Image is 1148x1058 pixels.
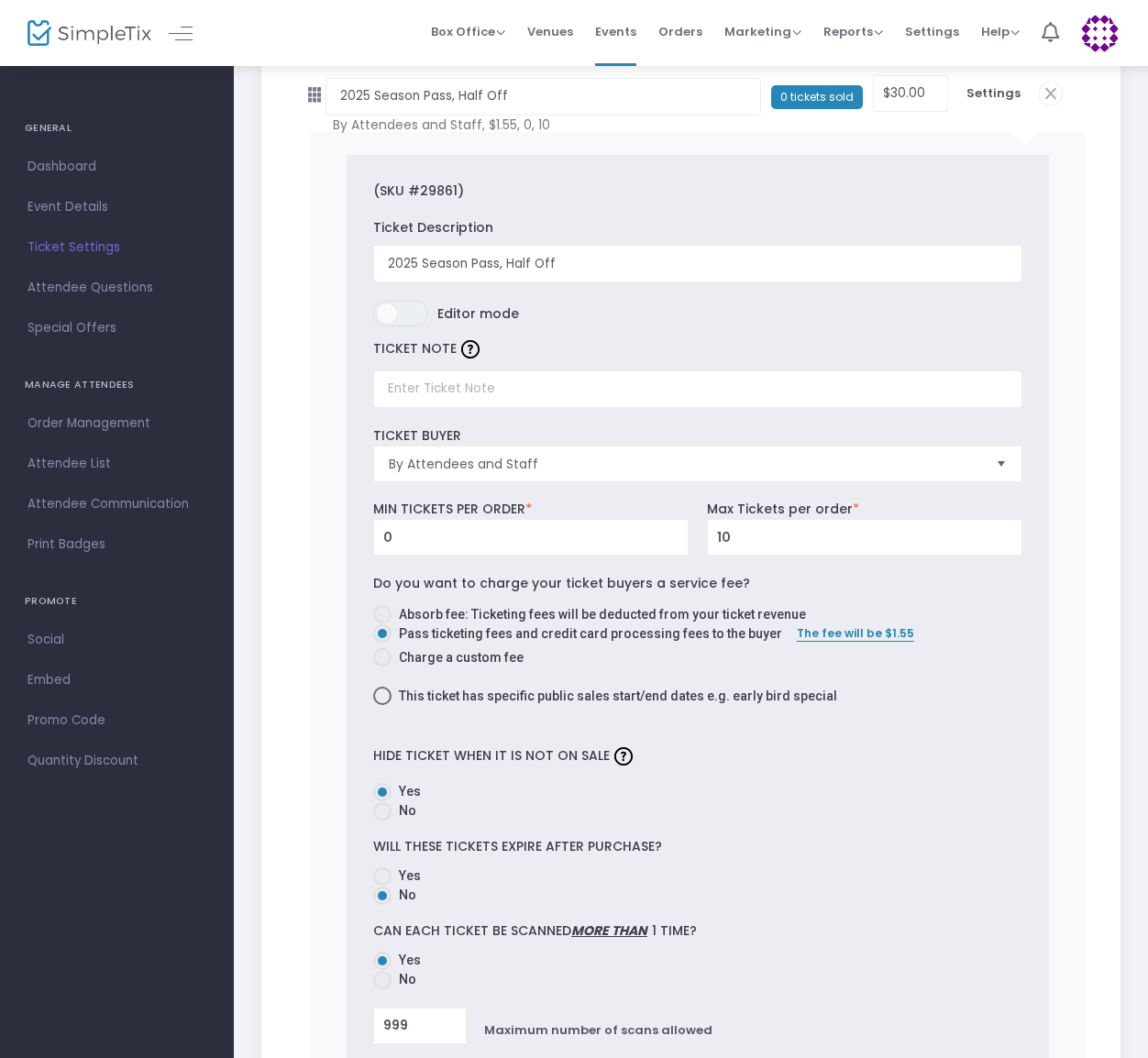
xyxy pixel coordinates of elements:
label: TICKET NOTE [373,339,457,358]
h4: MANAGE ATTENDEES [25,367,209,403]
span: Order Management [28,412,206,435]
label: Do you want to charge your ticket buyers a service fee? [373,574,750,593]
span: Attendee List [28,452,206,476]
span: Yes [392,782,421,801]
label: (SKU #29861) [373,182,464,201]
label: Ticket Description [373,218,493,237]
span: Social [28,628,206,652]
span: Absorb fee: Ticketing fees will be deducted from your ticket revenue [399,607,806,622]
button: Select [988,446,1014,481]
span: 0 tickets sold [771,85,863,109]
span: The fee will be $1.55 [797,625,914,641]
span: No [392,970,416,989]
input: Enter ticket description [373,245,1022,282]
span: Marketing [724,23,801,40]
span: Venues [527,8,573,55]
span: Special Offers [28,316,206,340]
span: Box Office [431,23,505,40]
span: Maximum number of scans allowed [484,1021,712,1039]
span: Settings [966,84,1021,103]
span: By Attendees and Staff, $1.55, 0, 10 [333,116,798,135]
span: Editor mode [437,301,519,326]
span: Help [981,23,1020,40]
span: Attendee Questions [28,276,206,300]
span: Events [595,8,636,55]
input: Enter Ticket Note [373,370,1022,408]
label: MIN TICKETS PER ORDER [373,500,532,519]
span: This ticket has specific public sales start/end dates e.g. early bird special [399,685,837,707]
span: Orders [658,8,702,55]
span: By Attendees and Staff [389,455,981,473]
span: Print Badges [28,533,206,557]
img: question-mark [614,747,633,766]
span: Yes [392,866,421,886]
span: Settings [905,8,959,55]
span: Dashboard [28,155,206,179]
span: Event Details [28,195,206,219]
span: No [392,801,416,821]
span: Promo Code [28,709,206,733]
label: TICKET BUYER [373,426,461,446]
span: Quantity Discount [28,749,206,773]
label: Hide ticket when it is not on sale [373,743,1022,770]
img: question-mark [461,340,480,358]
span: Charge a custom fee [392,648,524,667]
input: Price [874,76,946,111]
span: No [392,886,416,905]
span: Embed [28,668,206,692]
span: Attendee Communication [28,492,206,516]
label: Will these tickets expire after purchase? [373,839,1022,855]
label: Max Tickets per order [707,500,859,519]
input: Early bird, rsvp, etc... [326,78,761,116]
span: more than [571,921,647,940]
h4: PROMOTE [25,583,209,620]
h4: GENERAL [25,110,209,147]
span: Pass ticketing fees and credit card processing fees to the buyer [392,624,782,644]
span: Yes [392,951,421,970]
label: Can each ticket be scanned 1 time? [373,923,1022,940]
span: Reports [823,23,883,40]
span: Ticket Settings [28,236,206,259]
